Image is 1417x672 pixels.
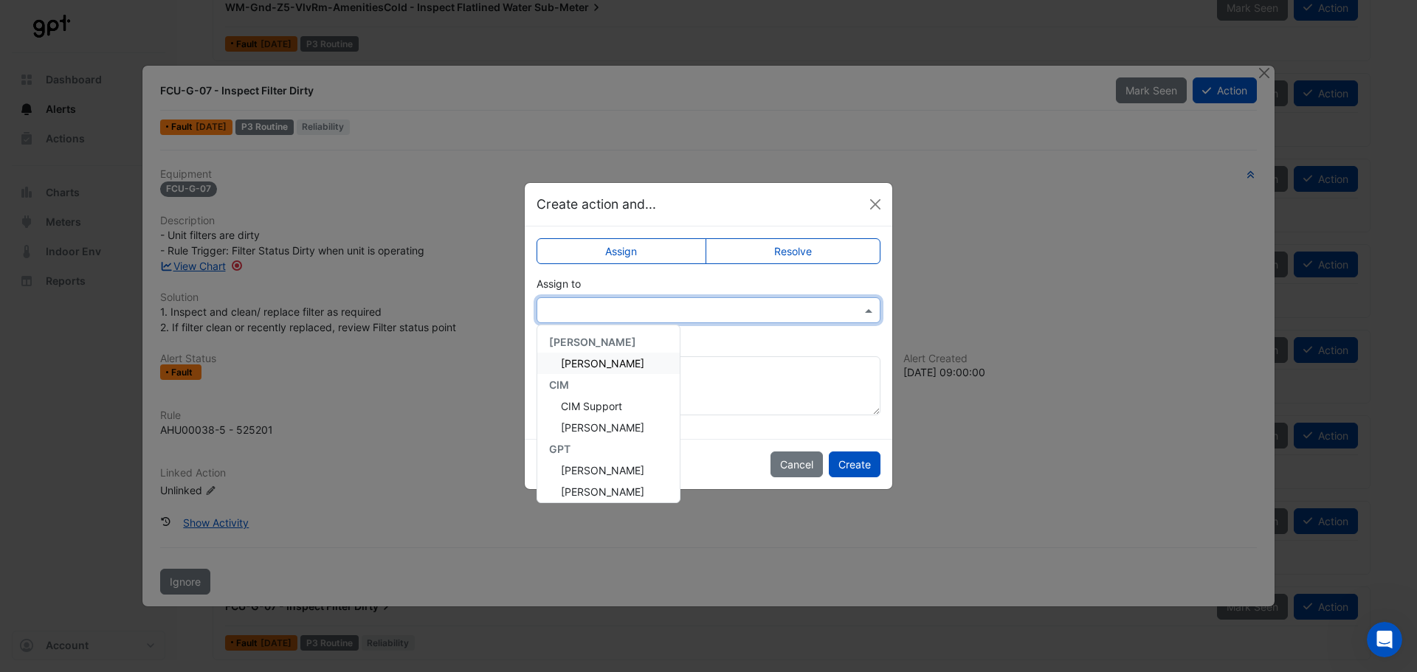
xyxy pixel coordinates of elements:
span: CIM Support [561,400,622,412]
span: [PERSON_NAME] [561,357,644,370]
iframe: Intercom live chat [1367,622,1402,657]
span: [PERSON_NAME] [561,464,644,477]
button: Cancel [770,451,823,477]
button: Create [829,451,880,477]
span: [PERSON_NAME] [561,485,644,498]
label: Resolve [706,238,881,264]
h5: Create action and... [537,195,656,214]
span: [PERSON_NAME] [561,421,644,434]
button: Close [864,193,886,215]
span: CIM [549,378,569,391]
span: GPT [549,443,570,455]
span: [PERSON_NAME] [549,336,636,348]
label: Assign [537,238,706,264]
label: Assign to [537,276,581,291]
ng-dropdown-panel: Options list [537,325,680,503]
